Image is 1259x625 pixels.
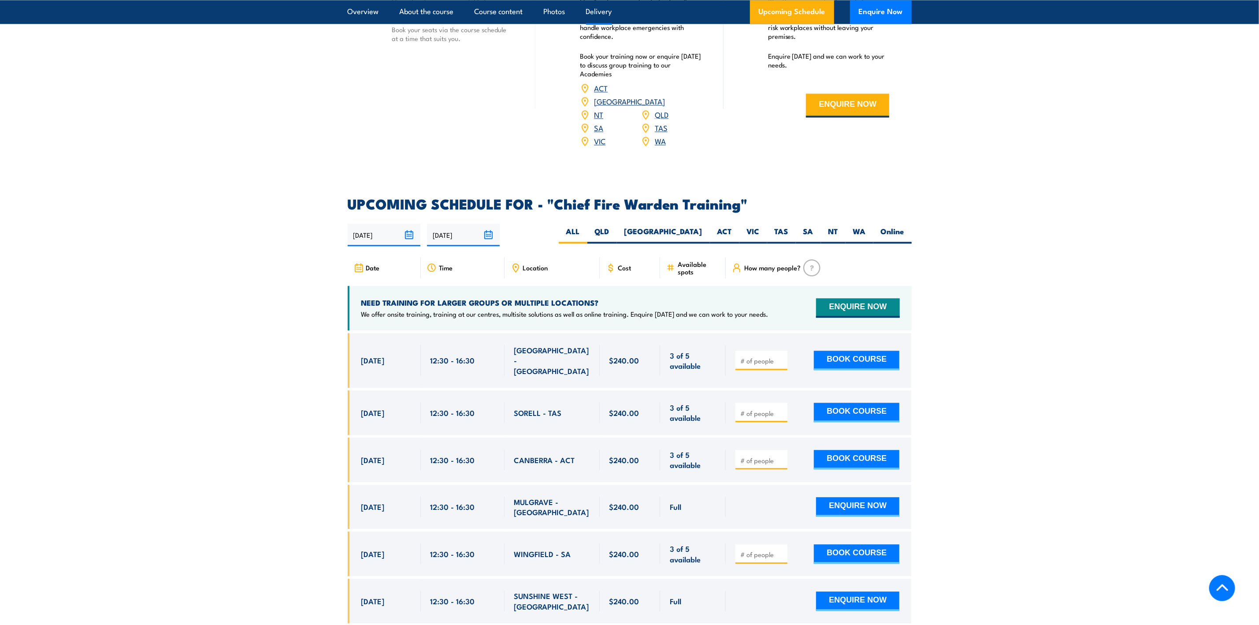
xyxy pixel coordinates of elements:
h4: NEED TRAINING FOR LARGER GROUPS OR MULTIPLE LOCATIONS? [361,298,769,307]
a: SA [594,122,603,133]
span: $240.00 [609,549,639,559]
span: [DATE] [361,501,385,512]
button: ENQUIRE NOW [816,591,899,611]
span: 12:30 - 16:30 [431,408,475,418]
span: 12:30 - 16:30 [431,501,475,512]
span: 3 of 5 available [670,449,716,470]
span: Full [670,501,681,512]
span: 12:30 - 16:30 [431,355,475,365]
button: ENQUIRE NOW [816,497,899,516]
label: SA [796,226,821,243]
p: Book your training now or enquire [DATE] to discuss group training to our Academies [580,52,702,78]
a: VIC [594,135,605,146]
span: Location [523,264,548,271]
a: ACT [594,82,608,93]
span: 12:30 - 16:30 [431,455,475,465]
a: NT [594,109,603,120]
span: $240.00 [609,596,639,606]
button: ENQUIRE NOW [806,94,889,117]
a: QLD [655,109,668,120]
input: From date [348,224,420,246]
span: 12:30 - 16:30 [431,549,475,559]
span: WINGFIELD - SA [514,549,571,559]
input: # of people [740,356,784,365]
label: NT [821,226,846,243]
input: # of people [740,456,784,465]
label: [GEOGRAPHIC_DATA] [617,226,710,243]
input: # of people [740,550,784,559]
span: [DATE] [361,355,385,365]
span: [DATE] [361,455,385,465]
span: CANBERRA - ACT [514,455,575,465]
span: Full [670,596,681,606]
span: [DATE] [361,549,385,559]
a: [GEOGRAPHIC_DATA] [594,96,665,106]
span: $240.00 [609,455,639,465]
button: BOOK COURSE [814,450,899,469]
span: 3 of 5 available [670,350,716,371]
span: Available spots [678,260,720,275]
span: Cost [618,264,631,271]
span: 3 of 5 available [670,543,716,564]
span: SUNSHINE WEST - [GEOGRAPHIC_DATA] [514,591,590,611]
span: $240.00 [609,501,639,512]
span: $240.00 [609,355,639,365]
span: 3 of 5 available [670,402,716,423]
span: [GEOGRAPHIC_DATA] - [GEOGRAPHIC_DATA] [514,345,590,376]
span: How many people? [744,264,801,271]
span: 12:30 - 16:30 [431,596,475,606]
label: ACT [710,226,739,243]
span: [DATE] [361,408,385,418]
p: We offer onsite training, training at our centres, multisite solutions as well as online training... [361,310,769,318]
label: WA [846,226,873,243]
span: $240.00 [609,408,639,418]
input: To date [427,224,500,246]
span: SORELL - TAS [514,408,562,418]
a: WA [655,135,666,146]
label: TAS [767,226,796,243]
label: VIC [739,226,767,243]
button: ENQUIRE NOW [816,298,899,318]
button: BOOK COURSE [814,351,899,370]
a: TAS [655,122,668,133]
span: Date [366,264,380,271]
h2: UPCOMING SCHEDULE FOR - "Chief Fire Warden Training" [348,197,912,210]
button: BOOK COURSE [814,403,899,422]
input: # of people [740,409,784,418]
span: Time [439,264,453,271]
span: [DATE] [361,596,385,606]
p: Enquire [DATE] and we can work to your needs. [768,52,890,69]
button: BOOK COURSE [814,544,899,564]
label: ALL [559,226,587,243]
label: Online [873,226,912,243]
label: QLD [587,226,617,243]
span: MULGRAVE - [GEOGRAPHIC_DATA] [514,497,590,517]
p: Book your seats via the course schedule at a time that suits you. [392,25,514,43]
